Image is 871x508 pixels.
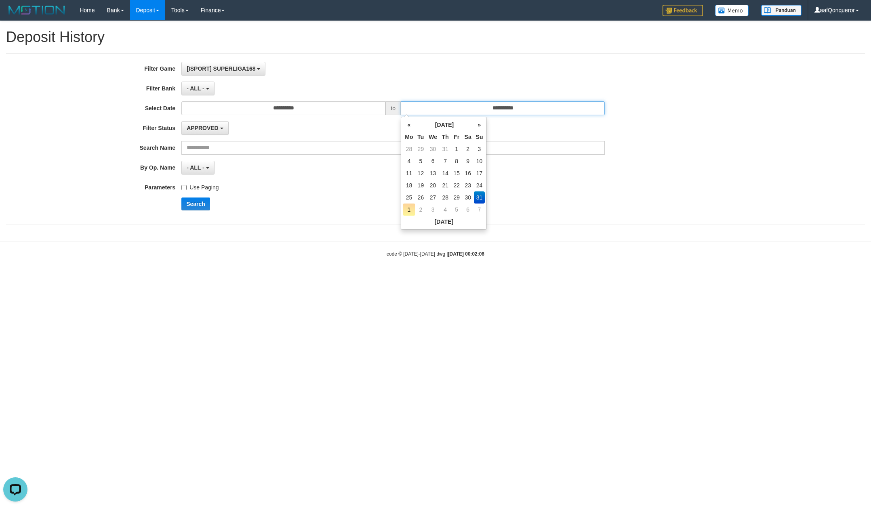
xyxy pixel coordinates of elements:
[6,29,865,45] h1: Deposit History
[426,131,440,143] th: We
[403,191,415,204] td: 25
[451,204,462,216] td: 5
[403,216,485,228] th: [DATE]
[415,119,474,131] th: [DATE]
[474,179,485,191] td: 24
[462,143,474,155] td: 2
[403,143,415,155] td: 28
[451,143,462,155] td: 1
[462,179,474,191] td: 23
[440,204,451,216] td: 4
[426,143,440,155] td: 30
[187,85,204,92] span: - ALL -
[440,131,451,143] th: Th
[181,121,228,135] button: APPROVED
[462,155,474,167] td: 9
[403,179,415,191] td: 18
[462,191,474,204] td: 30
[385,101,401,115] span: to
[415,191,427,204] td: 26
[415,167,427,179] td: 12
[426,179,440,191] td: 20
[462,204,474,216] td: 6
[403,119,415,131] th: «
[474,204,485,216] td: 7
[403,155,415,167] td: 4
[462,167,474,179] td: 16
[440,155,451,167] td: 7
[440,179,451,191] td: 21
[181,197,210,210] button: Search
[474,167,485,179] td: 17
[403,131,415,143] th: Mo
[6,4,67,16] img: MOTION_logo.png
[448,251,484,257] strong: [DATE] 00:02:06
[415,131,427,143] th: Tu
[451,191,462,204] td: 29
[181,181,219,191] label: Use Paging
[715,5,749,16] img: Button%20Memo.svg
[440,167,451,179] td: 14
[403,167,415,179] td: 11
[474,143,485,155] td: 3
[474,131,485,143] th: Su
[426,204,440,216] td: 3
[187,125,219,131] span: APPROVED
[426,167,440,179] td: 13
[451,167,462,179] td: 15
[474,191,485,204] td: 31
[403,204,415,216] td: 1
[415,204,427,216] td: 2
[181,82,214,95] button: - ALL -
[440,143,451,155] td: 31
[451,155,462,167] td: 8
[426,155,440,167] td: 6
[451,131,462,143] th: Fr
[474,155,485,167] td: 10
[426,191,440,204] td: 27
[181,161,214,174] button: - ALL -
[440,191,451,204] td: 28
[181,62,265,76] button: [ISPORT] SUPERLIGA168
[415,143,427,155] td: 29
[3,3,27,27] button: Open LiveChat chat widget
[451,179,462,191] td: 22
[462,131,474,143] th: Sa
[663,5,703,16] img: Feedback.jpg
[761,5,802,16] img: panduan.png
[387,251,484,257] small: code © [DATE]-[DATE] dwg |
[181,185,187,190] input: Use Paging
[187,65,255,72] span: [ISPORT] SUPERLIGA168
[415,155,427,167] td: 5
[415,179,427,191] td: 19
[474,119,485,131] th: »
[187,164,204,171] span: - ALL -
